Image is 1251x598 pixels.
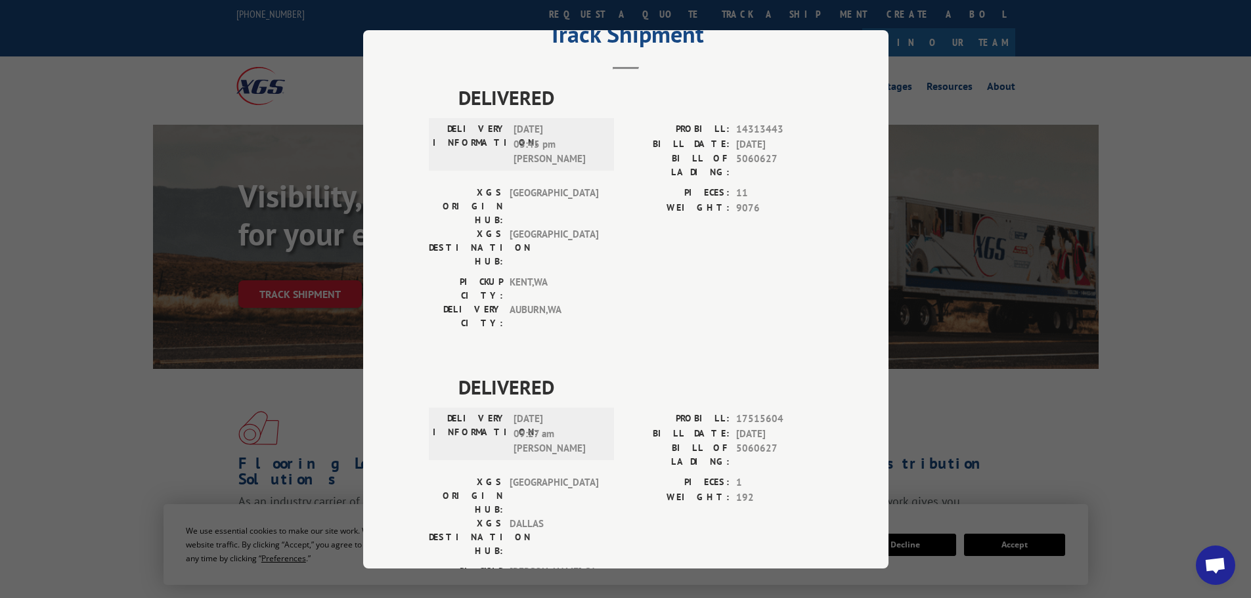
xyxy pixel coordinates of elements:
[433,122,507,167] label: DELIVERY INFORMATION:
[736,475,823,490] span: 1
[1196,545,1235,585] a: Open chat
[736,137,823,152] span: [DATE]
[429,275,503,303] label: PICKUP CITY:
[736,441,823,469] span: 5060627
[626,137,730,152] label: BILL DATE:
[626,412,730,427] label: PROBILL:
[626,475,730,490] label: PIECES:
[736,412,823,427] span: 17515604
[458,372,823,402] span: DELIVERED
[626,490,730,505] label: WEIGHT:
[626,152,730,179] label: BILL OF LADING:
[429,475,503,517] label: XGS ORIGIN HUB:
[510,186,598,227] span: [GEOGRAPHIC_DATA]
[736,200,823,215] span: 9076
[510,517,598,558] span: DALLAS
[429,565,503,592] label: PICKUP CITY:
[510,275,598,303] span: KENT , WA
[458,83,823,112] span: DELIVERED
[433,412,507,456] label: DELIVERY INFORMATION:
[736,122,823,137] span: 14313443
[736,426,823,441] span: [DATE]
[626,426,730,441] label: BILL DATE:
[736,152,823,179] span: 5060627
[510,475,598,517] span: [GEOGRAPHIC_DATA]
[514,412,602,456] span: [DATE] 09:27 am [PERSON_NAME]
[429,517,503,558] label: XGS DESTINATION HUB:
[429,303,503,330] label: DELIVERY CITY:
[510,303,598,330] span: AUBURN , WA
[429,25,823,50] h2: Track Shipment
[510,227,598,268] span: [GEOGRAPHIC_DATA]
[736,186,823,201] span: 11
[626,122,730,137] label: PROBILL:
[514,122,602,167] span: [DATE] 03:45 pm [PERSON_NAME]
[429,227,503,268] label: XGS DESTINATION HUB:
[626,200,730,215] label: WEIGHT:
[429,186,503,227] label: XGS ORIGIN HUB:
[626,186,730,201] label: PIECES:
[510,565,598,592] span: [PERSON_NAME] , GA
[736,490,823,505] span: 192
[626,441,730,469] label: BILL OF LADING:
